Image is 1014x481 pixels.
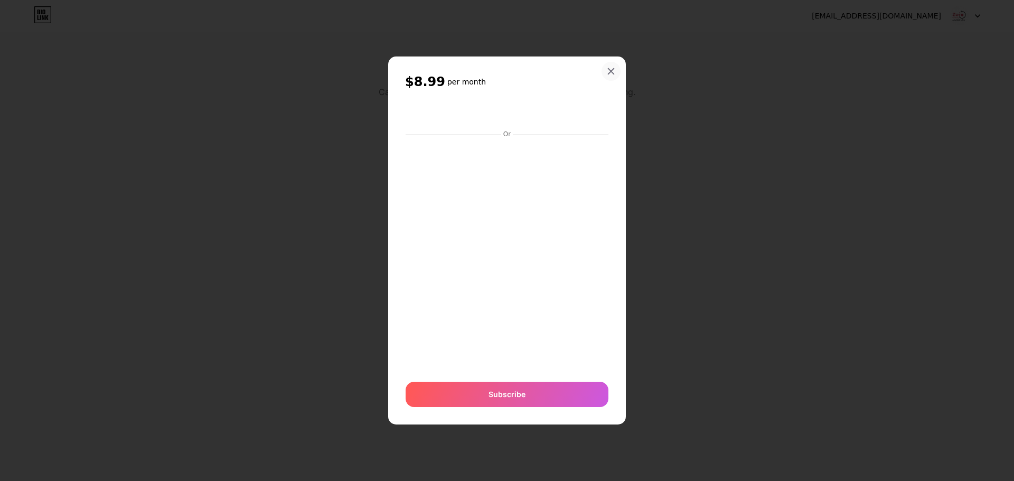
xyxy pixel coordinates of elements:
span: $8.99 [405,73,445,90]
iframe: Secure payment input frame [403,139,611,371]
h6: per month [447,77,486,87]
div: Or [501,130,513,138]
iframe: Secure payment button frame [406,101,608,127]
span: Subscribe [489,389,525,400]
